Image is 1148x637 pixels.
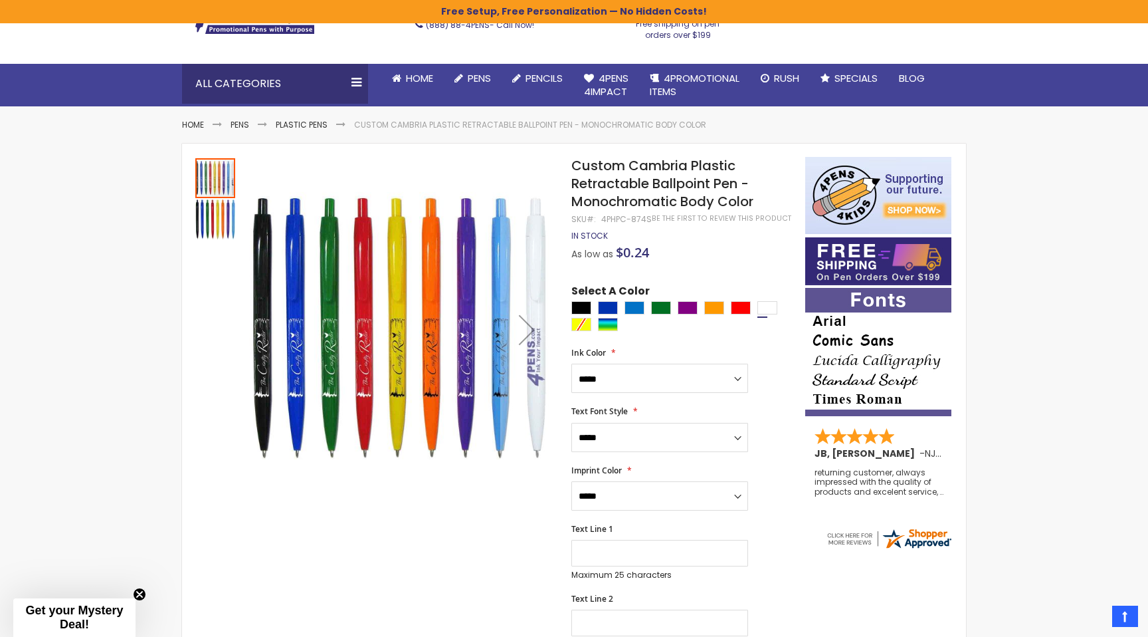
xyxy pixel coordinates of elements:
[426,19,490,31] a: (888) 88-4PENS
[406,71,433,85] span: Home
[571,230,608,241] span: In stock
[584,71,628,98] span: 4Pens 4impact
[571,156,753,211] span: Custom Cambria Plastic Retractable Ballpoint Pen - Monochromatic Body Color
[571,247,613,261] span: As low as
[704,301,724,315] div: Orange
[774,71,799,85] span: Rush
[624,301,644,315] div: Blue Light
[444,64,502,93] a: Pens
[652,213,791,223] a: Be the first to review this product
[814,447,919,460] span: JB, [PERSON_NAME]
[571,213,596,225] strong: SKU
[502,64,573,93] a: Pencils
[888,64,935,93] a: Blog
[25,604,123,631] span: Get your Mystery Deal!
[616,243,649,261] span: $0.24
[276,119,328,130] a: Plastic Pens
[571,231,608,241] div: Availability
[182,64,368,104] div: All Categories
[571,301,591,315] div: Black
[571,570,748,580] p: Maximum 25 characters
[757,301,777,315] div: White
[354,120,706,130] li: Custom Cambria Plastic Retractable Ballpoint Pen - Monochromatic Body Color
[598,301,618,315] div: Blue
[571,465,622,476] span: Imprint Color
[750,64,810,93] a: Rush
[814,468,943,497] div: returning customer, always impressed with the quality of products and excelent service, will retu...
[195,157,237,198] div: Custom Cambria Plastic Retractable Ballpoint Pen - Monochromatic Body Color
[919,447,1035,460] span: - ,
[573,64,639,107] a: 4Pens4impact
[526,71,563,85] span: Pencils
[1112,606,1138,627] a: Top
[571,523,613,535] span: Text Line 1
[500,157,553,502] div: Next
[678,301,698,315] div: Purple
[639,64,750,107] a: 4PROMOTIONALITEMS
[13,598,136,637] div: Get your Mystery Deal!Close teaser
[571,347,606,358] span: Ink Color
[381,64,444,93] a: Home
[925,447,941,460] span: NJ
[805,157,951,234] img: 4pens 4 kids
[805,288,951,416] img: font-personalization-examples
[825,542,953,553] a: 4pens.com certificate URL
[571,284,650,302] span: Select A Color
[571,406,628,417] span: Text Font Style
[571,593,613,604] span: Text Line 2
[468,71,491,85] span: Pens
[825,527,953,551] img: 4pens.com widget logo
[133,588,146,601] button: Close teaser
[805,237,951,285] img: Free shipping on orders over $199
[650,71,739,98] span: 4PROMOTIONAL ITEMS
[810,64,888,93] a: Specials
[195,199,235,239] img: Custom Cambria Plastic Retractable Ballpoint Pen - Monochromatic Body Color
[195,198,235,239] div: Custom Cambria Plastic Retractable Ballpoint Pen - Monochromatic Body Color
[231,119,249,130] a: Pens
[250,176,553,480] img: Custom Cambria Plastic Retractable Ballpoint Pen - Monochromatic Body Color
[182,119,204,130] a: Home
[622,13,734,40] div: Free shipping on pen orders over $199
[598,318,618,331] div: Assorted
[601,214,652,225] div: 4PHPC-874S
[426,19,534,31] span: - Call Now!
[834,71,878,85] span: Specials
[651,301,671,315] div: Green
[899,71,925,85] span: Blog
[731,301,751,315] div: Red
